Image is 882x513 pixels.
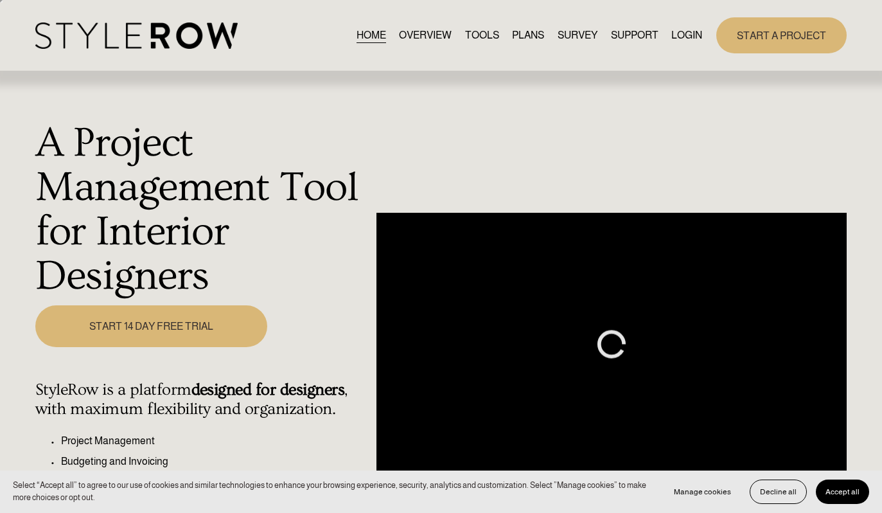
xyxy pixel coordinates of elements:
a: LOGIN [671,27,702,44]
a: HOME [357,27,386,44]
a: TOOLS [465,27,499,44]
span: Decline all [760,487,797,496]
span: SUPPORT [611,28,658,43]
a: START A PROJECT [716,17,847,53]
button: Manage cookies [664,480,741,504]
p: Project Management [61,433,369,449]
button: Accept all [816,480,869,504]
p: Select “Accept all” to agree to our use of cookies and similar technologies to enhance your brows... [13,480,651,504]
a: START 14 DAY FREE TRIAL [35,305,267,347]
button: Decline all [750,480,807,504]
span: Manage cookies [674,487,731,496]
a: PLANS [512,27,544,44]
a: OVERVIEW [399,27,452,44]
strong: designed for designers [191,381,345,399]
a: SURVEY [558,27,597,44]
a: folder dropdown [611,27,658,44]
h1: A Project Management Tool for Interior Designers [35,121,369,298]
img: StyleRow [35,22,238,49]
span: Accept all [825,487,860,496]
p: Budgeting and Invoicing [61,454,369,469]
h4: StyleRow is a platform , with maximum flexibility and organization. [35,381,369,420]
